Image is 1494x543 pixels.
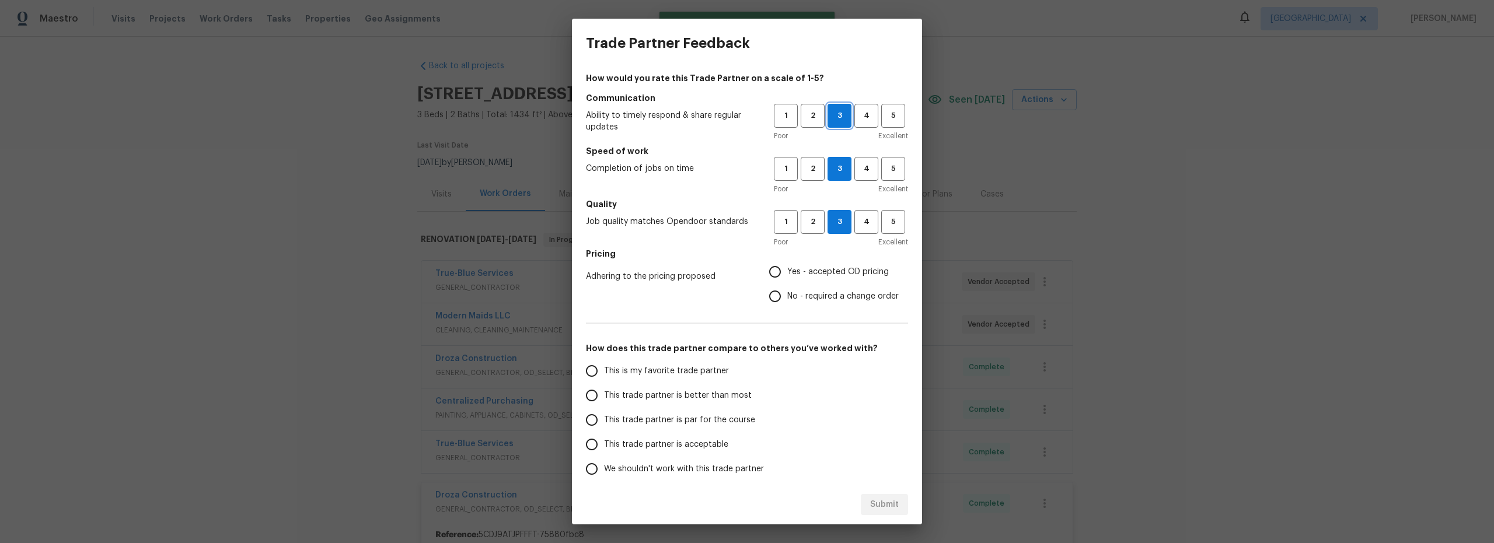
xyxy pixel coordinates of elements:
span: Job quality matches Opendoor standards [586,216,755,227]
div: Pricing [769,260,908,309]
button: 1 [774,104,798,128]
span: 5 [882,215,904,229]
span: Excellent [878,130,908,142]
span: 4 [856,215,877,229]
span: Excellent [878,183,908,195]
h4: How would you rate this Trade Partner on a scale of 1-5? [586,72,908,84]
span: This trade partner is acceptable [604,439,728,451]
span: Completion of jobs on time [586,163,755,174]
button: 3 [828,104,851,128]
h5: Speed of work [586,145,908,157]
div: How does this trade partner compare to others you’ve worked with? [586,359,908,481]
span: No - required a change order [787,290,899,303]
span: 3 [828,109,851,122]
button: 2 [801,104,825,128]
h5: How does this trade partner compare to others you’ve worked with? [586,342,908,354]
span: Poor [774,236,788,248]
span: 2 [802,162,823,176]
span: 3 [828,215,851,229]
button: 1 [774,210,798,234]
button: 5 [881,104,905,128]
span: 5 [882,162,904,176]
button: 4 [854,210,878,234]
span: 2 [802,109,823,122]
span: This trade partner is par for the course [604,414,755,426]
span: This is my favorite trade partner [604,365,729,377]
span: This trade partner is better than most [604,390,752,402]
button: 2 [801,157,825,181]
span: Excellent [878,236,908,248]
h3: Trade Partner Feedback [586,35,750,51]
button: 4 [854,104,878,128]
button: 5 [881,157,905,181]
button: 2 [801,210,825,234]
h5: Pricing [586,248,908,260]
span: 1 [775,162,797,176]
button: 5 [881,210,905,234]
button: 3 [828,157,851,181]
span: 1 [775,109,797,122]
span: Yes - accepted OD pricing [787,266,889,278]
span: 3 [828,162,851,176]
span: Poor [774,130,788,142]
span: 2 [802,215,823,229]
span: We shouldn't work with this trade partner [604,463,764,475]
span: 1 [775,215,797,229]
span: 4 [856,109,877,122]
h5: Quality [586,198,908,210]
span: 5 [882,109,904,122]
span: Ability to timely respond & share regular updates [586,110,755,133]
span: 4 [856,162,877,176]
button: 3 [828,210,851,234]
button: 4 [854,157,878,181]
h5: Communication [586,92,908,104]
button: 1 [774,157,798,181]
span: Poor [774,183,788,195]
span: Adhering to the pricing proposed [586,271,751,282]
